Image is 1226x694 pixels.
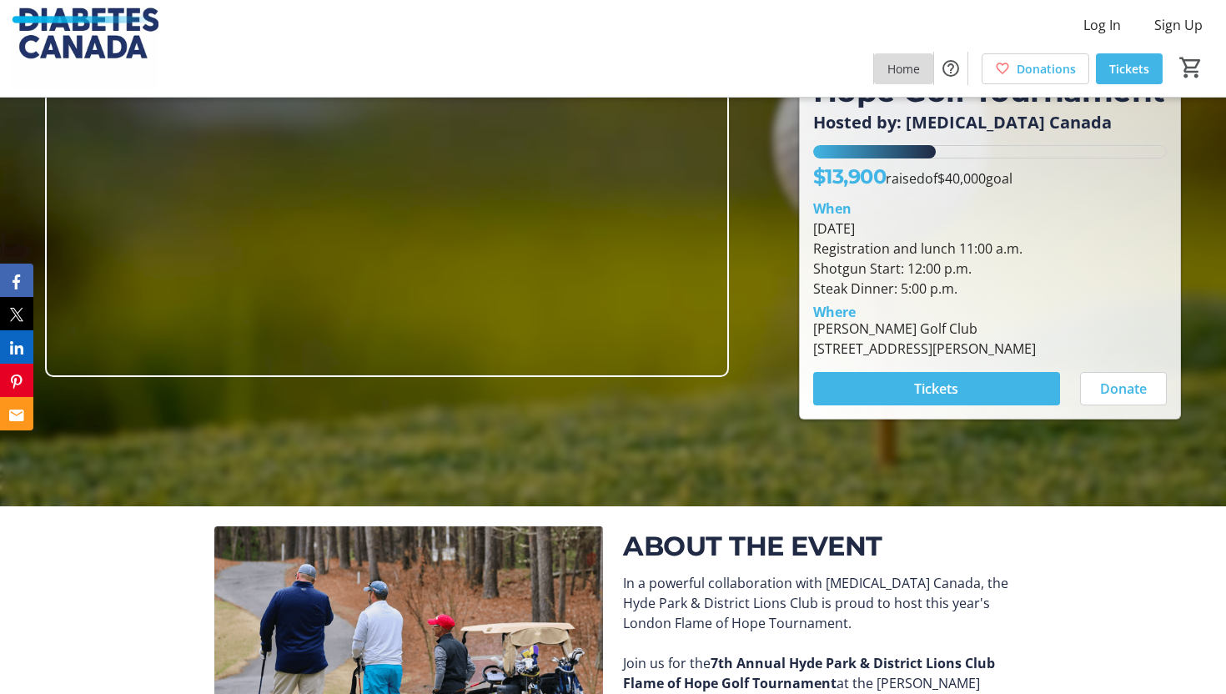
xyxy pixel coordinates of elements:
[1017,60,1076,78] span: Donations
[874,53,933,84] a: Home
[1154,15,1203,35] span: Sign Up
[1096,53,1163,84] a: Tickets
[623,530,882,562] span: ABOUT THE EVENT
[813,219,1167,299] div: [DATE] Registration and lunch 11:00 a.m. Shotgun Start: 12:00 p.m. Steak Dinner: 5:00 p.m.
[813,305,856,319] div: Where
[813,199,852,219] div: When
[1100,379,1147,399] span: Donate
[1176,53,1206,83] button: Cart
[813,339,1036,359] div: [STREET_ADDRESS][PERSON_NAME]
[982,53,1089,84] a: Donations
[1083,15,1121,35] span: Log In
[1070,12,1134,38] button: Log In
[813,145,1167,158] div: 34.75025% of fundraising goal reached
[813,111,1112,133] span: Hosted by: [MEDICAL_DATA] Canada
[1080,372,1167,405] button: Donate
[1141,12,1216,38] button: Sign Up
[623,654,711,672] span: Join us for the
[934,52,967,85] button: Help
[813,162,1013,192] p: raised of goal
[813,319,1036,339] div: [PERSON_NAME] Golf Club
[813,164,887,189] span: $13,900
[1109,60,1149,78] span: Tickets
[914,379,958,399] span: Tickets
[813,372,1060,405] button: Tickets
[10,7,158,90] img: Diabetes Canada's Logo
[623,574,1008,632] span: In a powerful collaboration with [MEDICAL_DATA] Canada, the Hyde Park & District Lions Club is pr...
[937,169,986,188] span: $40,000
[623,654,995,692] strong: 7th Annual Hyde Park & District Lions Club Flame of Hope Golf Tournament
[887,60,920,78] span: Home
